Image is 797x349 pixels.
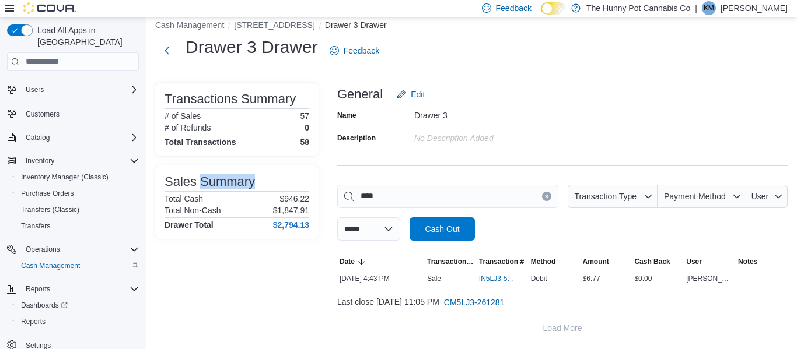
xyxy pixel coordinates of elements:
[583,274,600,283] span: $6.77
[531,274,547,283] span: Debit
[337,87,383,101] h3: General
[21,282,55,296] button: Reports
[26,284,50,294] span: Reports
[479,272,526,285] button: IN5LJ3-5762751
[165,220,214,230] h4: Drawer Total
[658,185,746,208] button: Payment Method
[425,223,459,235] span: Cash Out
[427,257,474,266] span: Transaction Type
[16,186,79,200] a: Purchase Orders
[12,202,144,218] button: Transfers (Classic)
[33,24,139,48] span: Load All Apps in [GEOGRAPHIC_DATA]
[2,82,144,98] button: Users
[21,189,74,198] span: Purchase Orders
[155,39,179,62] button: Next
[543,322,582,334] span: Load More
[325,20,387,30] button: Drawer 3 Drawer
[425,255,477,269] button: Transaction Type
[427,274,441,283] p: Sale
[165,206,221,215] h6: Total Non-Cash
[583,257,609,266] span: Amount
[12,169,144,185] button: Inventory Manager (Classic)
[21,172,109,182] span: Inventory Manager (Classic)
[21,317,46,326] span: Reports
[2,105,144,122] button: Customers
[273,220,309,230] h4: $2,794.13
[686,257,702,266] span: User
[16,219,139,233] span: Transfers
[16,170,139,184] span: Inventory Manager (Classic)
[411,89,425,100] span: Edit
[444,297,505,308] span: CM5LJ3-261281
[2,153,144,169] button: Inventory
[16,315,50,329] a: Reports
[721,1,788,15] p: [PERSON_NAME]
[410,217,475,241] button: Cash Out
[16,259,85,273] a: Cash Management
[23,2,76,14] img: Cova
[12,185,144,202] button: Purchase Orders
[26,245,60,254] span: Operations
[16,259,139,273] span: Cash Management
[632,255,684,269] button: Cash Back
[337,185,558,208] input: This is a search bar. As you type, the results lower in the page will automatically filter.
[12,313,144,330] button: Reports
[632,272,684,285] div: $0.00
[21,301,68,310] span: Dashboards
[16,186,139,200] span: Purchase Orders
[541,2,565,15] input: Dark Mode
[186,36,318,59] h1: Drawer 3 Drawer
[273,206,309,215] p: $1,847.91
[165,175,255,189] h3: Sales Summary
[12,258,144,274] button: Cash Management
[21,205,79,214] span: Transfers (Classic)
[21,131,54,144] button: Catalog
[2,281,144,297] button: Reports
[684,255,736,269] button: User
[21,261,80,270] span: Cash Management
[479,274,515,283] span: IN5LJ3-5762751
[337,272,425,285] div: [DATE] 4:43 PM
[16,203,139,217] span: Transfers (Classic)
[568,185,658,208] button: Transaction Type
[337,316,788,340] button: Load More
[21,83,139,97] span: Users
[165,138,236,147] h4: Total Transactions
[305,123,309,132] p: 0
[234,20,314,30] button: [STREET_ADDRESS]
[21,83,48,97] button: Users
[26,133,50,142] span: Catalog
[21,154,59,168] button: Inventory
[21,131,139,144] span: Catalog
[16,298,139,312] span: Dashboards
[477,255,529,269] button: Transaction #
[26,85,44,94] span: Users
[21,282,139,296] span: Reports
[21,242,65,256] button: Operations
[165,92,296,106] h3: Transactions Summary
[574,192,637,201] span: Transaction Type
[16,170,113,184] a: Inventory Manager (Classic)
[695,1,697,15] p: |
[2,129,144,146] button: Catalog
[414,129,571,143] div: No Description added
[165,111,201,121] h6: # of Sales
[686,274,733,283] span: [PERSON_NAME]
[165,123,211,132] h6: # of Refunds
[2,241,144,258] button: Operations
[751,192,769,201] span: User
[12,297,144,313] a: Dashboards
[586,1,690,15] p: The Hunny Pot Cannabis Co
[746,185,788,208] button: User
[479,257,524,266] span: Transaction #
[704,1,714,15] span: KM
[392,83,429,106] button: Edit
[340,257,355,266] span: Date
[337,111,356,120] label: Name
[337,133,376,143] label: Description
[21,107,64,121] a: Customers
[26,156,54,165] span: Inventory
[26,110,60,119] span: Customers
[496,2,532,14] span: Feedback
